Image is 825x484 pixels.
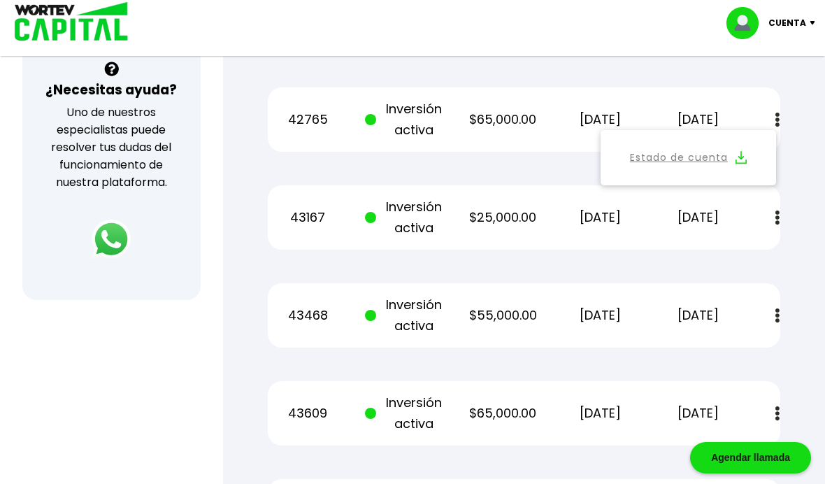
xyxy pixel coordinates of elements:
[268,207,348,228] p: 43167
[41,104,182,191] p: Uno de nuestros especialistas puede resolver tus dudas del funcionamiento de nuestra plataforma.
[630,149,728,166] a: Estado de cuenta
[690,442,811,474] div: Agendar llamada
[45,80,177,100] h3: ¿Necesitas ayuda?
[657,403,738,424] p: [DATE]
[726,7,768,39] img: profile-image
[268,403,348,424] p: 43609
[365,197,445,239] p: Inversión activa
[560,207,640,228] p: [DATE]
[806,21,825,25] img: icon-down
[560,109,640,130] p: [DATE]
[463,403,543,424] p: $65,000.00
[268,109,348,130] p: 42765
[657,109,738,130] p: [DATE]
[657,305,738,326] p: [DATE]
[609,138,768,177] button: Estado de cuenta
[768,13,806,34] p: Cuenta
[92,220,131,259] img: logos_whatsapp-icon.242b2217.svg
[268,305,348,326] p: 43468
[463,109,543,130] p: $65,000.00
[560,305,640,326] p: [DATE]
[365,99,445,141] p: Inversión activa
[463,305,543,326] p: $55,000.00
[365,294,445,336] p: Inversión activa
[560,403,640,424] p: [DATE]
[463,207,543,228] p: $25,000.00
[365,392,445,434] p: Inversión activa
[657,207,738,228] p: [DATE]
